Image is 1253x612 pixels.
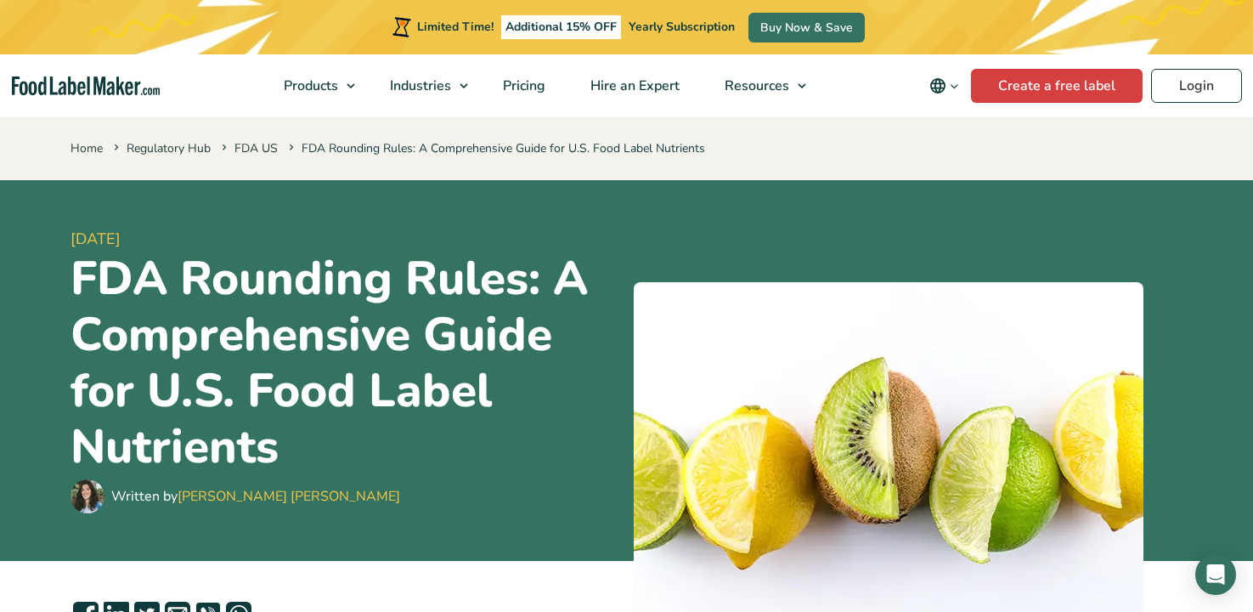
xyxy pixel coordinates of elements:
[127,140,211,156] a: Regulatory Hub
[720,76,791,95] span: Resources
[568,54,698,117] a: Hire an Expert
[285,140,705,156] span: FDA Rounding Rules: A Comprehensive Guide for U.S. Food Label Nutrients
[71,251,620,475] h1: FDA Rounding Rules: A Comprehensive Guide for U.S. Food Label Nutrients
[971,69,1143,103] a: Create a free label
[385,76,453,95] span: Industries
[498,76,547,95] span: Pricing
[1151,69,1242,103] a: Login
[629,19,735,35] span: Yearly Subscription
[917,69,971,103] button: Change language
[481,54,564,117] a: Pricing
[1195,554,1236,595] div: Open Intercom Messenger
[234,140,278,156] a: FDA US
[71,140,103,156] a: Home
[748,13,865,42] a: Buy Now & Save
[12,76,160,96] a: Food Label Maker homepage
[417,19,494,35] span: Limited Time!
[501,15,621,39] span: Additional 15% OFF
[368,54,477,117] a: Industries
[178,487,400,506] a: [PERSON_NAME] [PERSON_NAME]
[71,228,620,251] span: [DATE]
[703,54,815,117] a: Resources
[279,76,340,95] span: Products
[71,479,104,513] img: Maria Abi Hanna - Food Label Maker
[585,76,681,95] span: Hire an Expert
[262,54,364,117] a: Products
[111,486,400,507] div: Written by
